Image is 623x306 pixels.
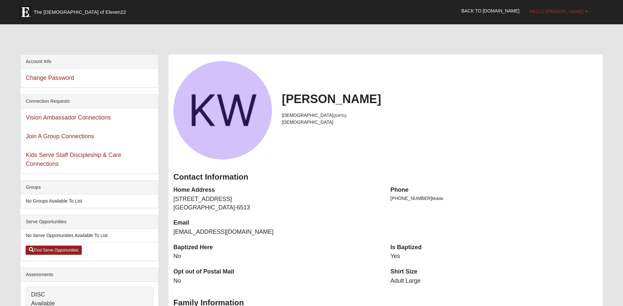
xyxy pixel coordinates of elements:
[390,252,598,261] dd: Yes
[173,61,272,160] a: View Fullsize Photo
[21,194,158,208] li: No Groups Available To List
[21,181,158,194] div: Groups
[173,228,381,236] dd: [EMAIL_ADDRESS][DOMAIN_NAME]
[282,92,597,106] h2: [PERSON_NAME]
[15,2,147,19] a: The [DEMOGRAPHIC_DATA] of Eleven22
[26,75,74,81] a: Change Password
[173,268,381,276] dt: Opt out of Postal Mail
[390,268,598,276] dt: Shirt Size
[33,9,126,15] span: The [DEMOGRAPHIC_DATA] of Eleven22
[524,3,593,20] a: Hello [PERSON_NAME]
[173,252,381,261] dd: No
[26,152,121,167] a: Kids Serve Staff Discipleship & Care Connections
[390,186,598,194] dt: Phone
[456,3,524,19] a: Back to [DOMAIN_NAME]
[173,243,381,252] dt: Baptized Here
[19,6,32,19] img: Eleven22 logo
[282,119,597,126] li: [DEMOGRAPHIC_DATA]
[390,277,598,285] dd: Adult Large
[21,215,158,229] div: Serve Opportunities
[21,229,158,242] li: No Serve Opportunities Available To List
[333,114,346,118] small: ([DATE])
[173,172,598,182] h3: Contact Information
[432,196,443,201] span: Mobile
[26,114,111,121] a: Vision Ambassador Connections
[173,277,381,285] dd: No
[173,195,381,212] dd: [STREET_ADDRESS] [GEOGRAPHIC_DATA]-6513
[173,219,381,227] dt: Email
[26,246,82,255] a: Find Serve Opportunities
[21,55,158,69] div: Account Info
[21,95,158,108] div: Connection Requests
[26,133,94,140] a: Join A Group Connections
[390,243,598,252] dt: Is Baptized
[21,268,158,282] div: Assessments
[529,9,584,14] span: Hello [PERSON_NAME]
[282,112,597,119] li: [DEMOGRAPHIC_DATA]
[390,195,598,202] li: [PHONE_NUMBER]
[173,186,381,194] dt: Home Address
